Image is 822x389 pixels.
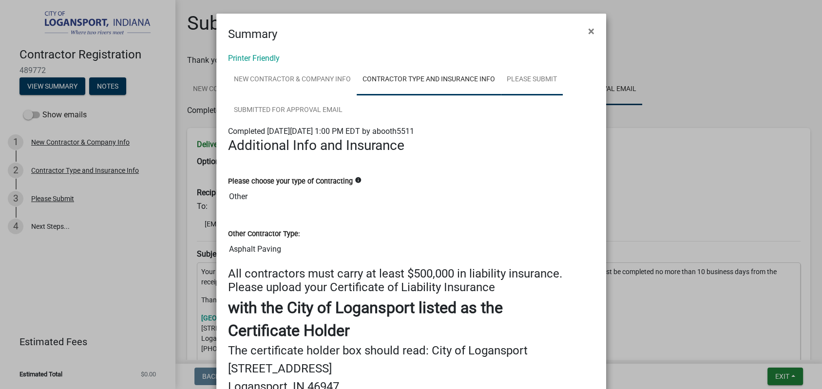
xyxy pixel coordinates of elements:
span: × [588,24,594,38]
button: Close [580,18,602,45]
h3: Additional Info and Insurance [228,137,594,154]
a: New Contractor & Company Info [228,64,357,95]
h4: The certificate holder box should read: City of Logansport [228,344,594,358]
label: Other Contractor Type: [228,231,300,238]
strong: with the City of Logansport listed as the [228,298,503,317]
a: Please Submit [501,64,563,95]
a: SUBMITTED FOR APPROVAL EMAIL [228,95,348,126]
h4: All contractors must carry at least $500,000 in liability insurance. Please upload your Certifica... [228,267,594,295]
strong: Certificate Holder [228,321,350,340]
i: info [355,177,362,184]
h4: Summary [228,25,277,43]
a: Printer Friendly [228,54,280,63]
label: Please choose your type of Contracting [228,178,353,185]
h4: [STREET_ADDRESS] [228,362,594,376]
span: Completed [DATE][DATE] 1:00 PM EDT by abooth5511 [228,127,414,136]
a: Contractor Type and Insurance Info [357,64,501,95]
